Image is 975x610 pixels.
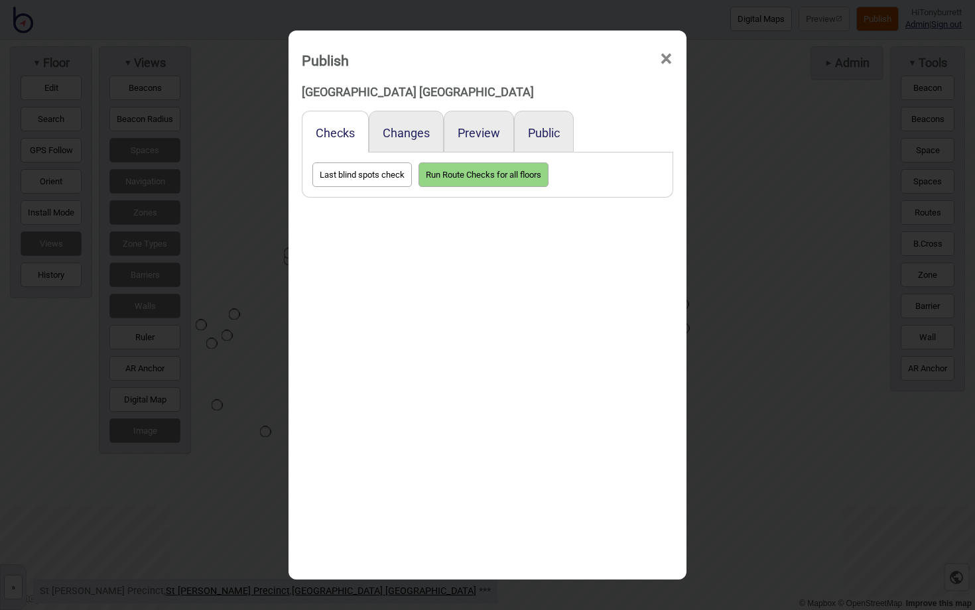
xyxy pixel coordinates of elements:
div: [GEOGRAPHIC_DATA] [GEOGRAPHIC_DATA] [302,80,673,104]
button: Last blind spots check [312,162,412,187]
button: Public [528,126,560,140]
button: Run Route Checks for all floors [419,162,549,187]
div: Publish [302,46,349,75]
button: Changes [383,126,430,140]
button: Preview [458,126,500,140]
button: Checks [316,126,355,140]
span: × [659,37,673,81]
